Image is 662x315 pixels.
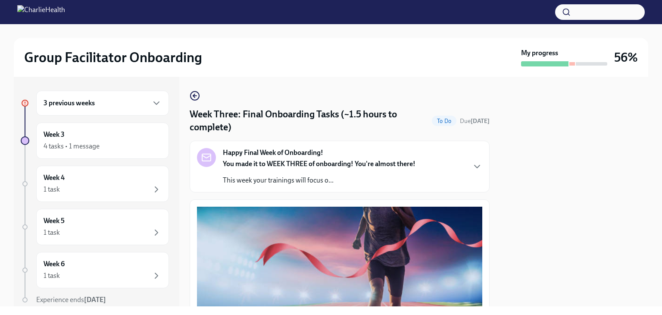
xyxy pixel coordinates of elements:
[614,50,638,65] h3: 56%
[44,271,60,280] div: 1 task
[21,209,169,245] a: Week 51 task
[460,117,490,125] span: October 11th, 2025 10:00
[17,5,65,19] img: CharlieHealth
[44,98,95,108] h6: 3 previous weeks
[44,185,60,194] div: 1 task
[223,160,415,168] strong: You made it to WEEK THREE of onboarding! You're almost there!
[21,166,169,202] a: Week 41 task
[24,49,202,66] h2: Group Facilitator Onboarding
[44,130,65,139] h6: Week 3
[44,259,65,269] h6: Week 6
[21,123,169,159] a: Week 34 tasks • 1 message
[84,296,106,304] strong: [DATE]
[521,48,558,58] strong: My progress
[460,117,490,125] span: Due
[432,118,456,124] span: To Do
[190,108,428,134] h4: Week Three: Final Onboarding Tasks (~1.5 hours to complete)
[44,216,65,226] h6: Week 5
[44,228,60,237] div: 1 task
[471,117,490,125] strong: [DATE]
[44,142,100,151] div: 4 tasks • 1 message
[21,252,169,288] a: Week 61 task
[36,296,106,304] span: Experience ends
[223,176,415,185] p: This week your trainings will focus o...
[44,173,65,183] h6: Week 4
[36,91,169,116] div: 3 previous weeks
[223,148,323,157] strong: Happy Final Week of Onboarding!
